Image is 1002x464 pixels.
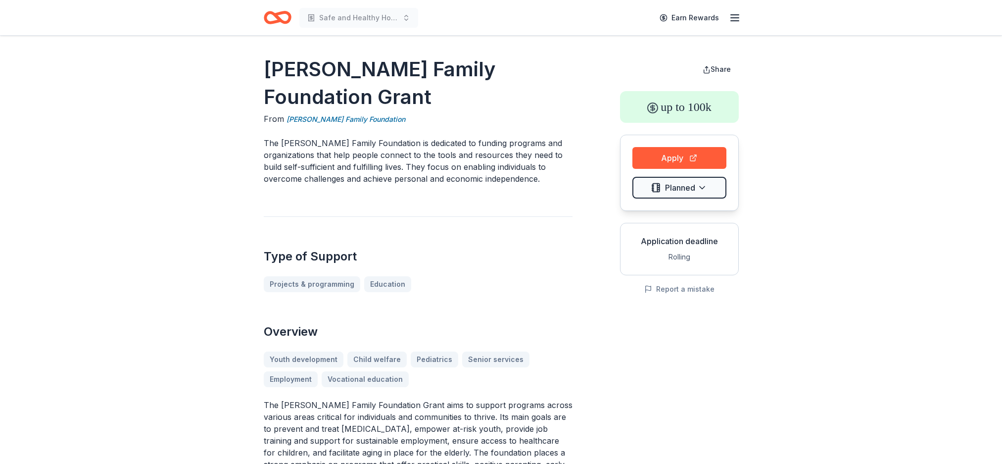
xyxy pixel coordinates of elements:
[654,9,725,27] a: Earn Rewards
[364,276,411,292] a: Education
[299,8,418,28] button: Safe and Healthy Homes
[264,249,573,264] h2: Type of Support
[319,12,398,24] span: Safe and Healthy Homes
[665,181,695,194] span: Planned
[632,177,726,199] button: Planned
[711,65,731,73] span: Share
[264,113,573,125] div: From
[644,283,715,295] button: Report a mistake
[264,6,291,29] a: Home
[286,113,405,125] a: [PERSON_NAME] Family Foundation
[264,276,360,292] a: Projects & programming
[628,235,730,247] div: Application deadline
[264,324,573,340] h2: Overview
[264,137,573,185] p: The [PERSON_NAME] Family Foundation is dedicated to funding programs and organizations that help ...
[632,147,726,169] button: Apply
[695,59,739,79] button: Share
[264,55,573,111] h1: [PERSON_NAME] Family Foundation Grant
[628,251,730,263] div: Rolling
[620,91,739,123] div: up to 100k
